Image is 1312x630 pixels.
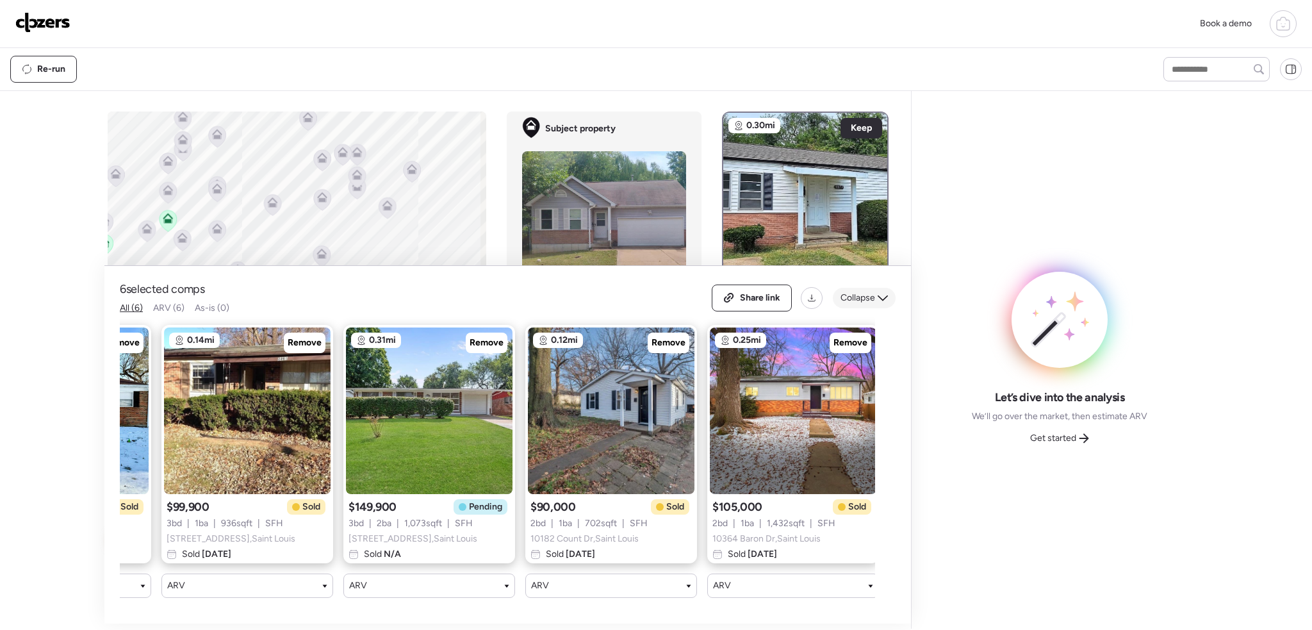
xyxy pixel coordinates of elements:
span: | [733,517,735,530]
span: 936 sqft [221,517,252,530]
span: As-is (0) [195,303,229,313]
img: Logo [15,12,70,33]
span: [STREET_ADDRESS] , Saint Louis [167,533,295,545]
span: $90,000 [530,499,575,515]
span: 1 ba [559,517,572,530]
span: | [447,517,450,530]
span: ARV [349,579,367,592]
span: 1,432 sqft [767,517,805,530]
span: | [577,517,580,530]
span: [DATE] [200,549,231,560]
span: 1,073 sqft [404,517,442,530]
span: Book a demo [1200,18,1252,29]
span: ARV [713,579,731,592]
span: Remove [833,336,867,349]
span: Re-run [37,63,65,76]
span: | [810,517,812,530]
span: [DATE] [564,549,595,560]
span: | [551,517,553,530]
span: 1 ba [195,517,208,530]
span: Remove [652,336,685,349]
span: 10364 Baron Dr , Saint Louis [712,533,821,545]
span: [DATE] [746,549,777,560]
span: $149,900 [348,499,397,515]
span: 10182 Count Dr , Saint Louis [530,533,639,545]
span: SFH [817,517,835,530]
span: SFH [265,517,283,530]
span: | [759,517,762,530]
span: Subject property [545,122,616,135]
span: Sold [848,501,866,513]
span: Sold [728,548,777,561]
span: Let’s dive into the analysis [995,390,1125,405]
span: Sold [120,501,138,513]
span: SFH [630,517,648,530]
span: Sold [364,548,401,561]
span: | [187,517,190,530]
span: 3 bd [348,517,364,530]
span: [STREET_ADDRESS] , Saint Louis [348,533,477,545]
span: | [397,517,399,530]
span: ARV [167,579,185,592]
span: SFH [455,517,473,530]
span: ARV (6) [153,303,184,313]
span: Remove [470,336,504,349]
span: $99,900 [167,499,209,515]
span: 6 selected comps [120,281,205,297]
span: Collapse [840,292,875,304]
span: 3 bd [167,517,182,530]
span: Remove [106,336,140,349]
span: Pending [469,501,502,513]
span: 2 bd [712,517,728,530]
span: 702 sqft [585,517,617,530]
span: Remove [288,336,322,349]
span: | [213,517,216,530]
span: We’ll go over the market, then estimate ARV [972,410,1147,423]
span: 0.14mi [187,334,215,347]
span: All (6) [120,303,143,313]
span: N/A [382,549,401,560]
span: 0.31mi [369,334,396,347]
span: 2 bd [530,517,546,530]
span: | [258,517,260,530]
span: ARV [531,579,549,592]
span: Keep [851,122,872,135]
span: Sold [182,548,231,561]
span: | [369,517,372,530]
span: Get started [1030,432,1076,445]
span: 0.25mi [733,334,761,347]
span: Sold [546,548,595,561]
span: 1 ba [741,517,754,530]
span: 0.12mi [551,334,578,347]
span: Sold [302,501,320,513]
span: 0.30mi [746,119,775,132]
span: $105,000 [712,499,762,515]
span: Sold [666,501,684,513]
span: | [622,517,625,530]
span: 2 ba [377,517,391,530]
span: Share link [740,292,780,304]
